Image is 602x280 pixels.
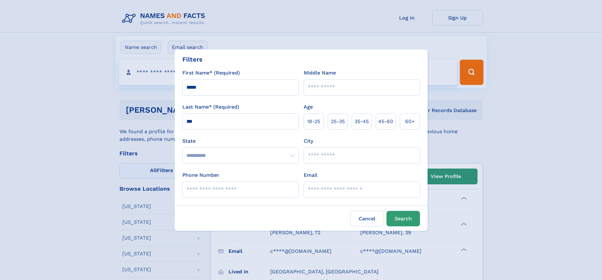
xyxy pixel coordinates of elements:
label: Age [304,103,313,111]
label: First Name* (Required) [182,69,240,77]
label: City [304,137,313,145]
span: 18‑25 [307,118,320,125]
span: 60+ [405,118,415,125]
div: Filters [182,55,203,64]
span: 25‑35 [331,118,345,125]
span: 35‑45 [355,118,369,125]
label: Cancel [350,211,384,226]
label: Email [304,171,317,179]
label: Phone Number [182,171,219,179]
label: State [182,137,299,145]
span: 45‑60 [378,118,393,125]
label: Last Name* (Required) [182,103,239,111]
label: Middle Name [304,69,336,77]
button: Search [386,211,420,226]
